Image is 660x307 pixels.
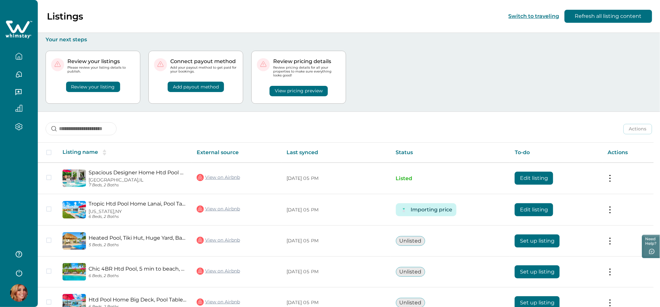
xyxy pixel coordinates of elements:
[89,297,186,303] a: Htd Pool Home Big Deck, Pool Table, PAC-MAN, Games
[515,203,553,216] button: Edit listing
[66,82,120,92] button: Review your listing
[170,66,238,73] p: Add your payout method to get paid for your bookings.
[89,183,186,188] p: 7 Beds, 2 Baths
[57,143,191,163] th: Listing name
[287,300,386,306] p: [DATE] 05 PM
[46,36,652,43] p: Your next steps
[89,209,186,214] p: [US_STATE], NY
[67,66,135,73] p: Please review your listing details to publish.
[273,58,341,65] p: Review pricing details
[168,82,224,92] button: Add payout method
[510,143,602,163] th: To-do
[197,173,240,182] a: View on Airbnb
[89,243,186,247] p: 5 Beds, 2 Baths
[515,265,560,278] button: Set up listing
[191,143,282,163] th: External source
[89,177,186,183] p: [GEOGRAPHIC_DATA], IL
[10,284,28,302] img: Whimstay Host
[89,235,186,241] a: Heated Pool, Tiki Hut, Huge Yard, Bar, [GEOGRAPHIC_DATA]
[67,58,135,65] p: Review your listings
[47,11,83,22] p: Listings
[391,143,510,163] th: Status
[197,236,240,245] a: View on Airbnb
[63,232,86,250] img: propertyImage_Heated Pool, Tiki Hut, Huge Yard, Bar, Walk 2 Ave
[287,238,386,244] p: [DATE] 05 PM
[89,266,186,272] a: Chic 4BR Htd Pool, 5 min to beach, PAC-MAN, Games
[170,58,238,65] p: Connect payout method
[89,274,186,278] p: 6 Beds, 2 Baths
[197,267,240,275] a: View on Airbnb
[89,201,186,207] a: Tropic Htd Pool Home Lanai, Pool Table, Ping Pong
[282,143,391,163] th: Last synced
[602,143,654,163] th: Actions
[89,214,186,219] p: 6 Beds, 2 Baths
[273,66,341,78] p: Review pricing details for all your properties to make sure everything looks good!
[197,298,240,306] a: View on Airbnb
[270,86,328,96] button: View pricing preview
[396,267,425,277] button: Unlisted
[624,124,652,134] button: Actions
[515,172,553,185] button: Edit listing
[98,149,111,156] button: sorting
[287,269,386,275] p: [DATE] 05 PM
[565,10,652,23] button: Refresh all listing content
[400,206,408,214] img: Timer
[63,263,86,281] img: propertyImage_Chic 4BR Htd Pool, 5 min to beach, PAC-MAN, Games
[197,205,240,213] a: View on Airbnb
[63,201,86,219] img: propertyImage_Tropic Htd Pool Home Lanai, Pool Table, Ping Pong
[287,207,386,213] p: [DATE] 05 PM
[509,13,559,19] button: Switch to traveling
[515,234,560,247] button: Set up listing
[89,169,186,176] a: Spacious Designer Home Htd Pool Near [GEOGRAPHIC_DATA]
[411,203,453,216] button: Importing price
[63,169,86,187] img: propertyImage_Spacious Designer Home Htd Pool Near Atlantic Ave
[287,175,386,182] p: [DATE] 05 PM
[396,175,504,182] p: Listed
[396,236,425,246] button: Unlisted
